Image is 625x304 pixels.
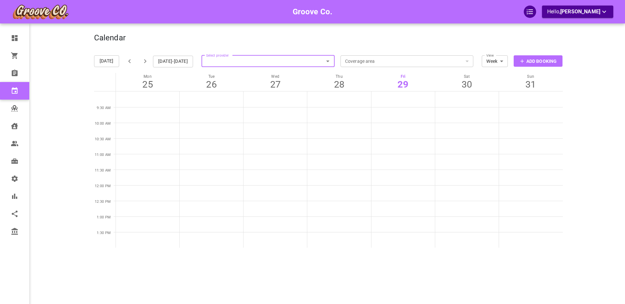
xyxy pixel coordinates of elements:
p: Fri [371,74,435,79]
p: Thu [307,74,371,79]
span: 12:00 PM [95,184,111,188]
span: 9:30 AM [97,106,111,110]
span: 10:30 AM [95,137,111,141]
span: 1:00 PM [97,215,111,219]
button: Open [323,57,332,66]
div: 31 [499,79,562,90]
div: 28 [307,79,371,90]
p: Mon [116,74,180,79]
p: Sun [499,74,562,79]
label: View [486,50,494,58]
span: [PERSON_NAME] [560,8,600,15]
p: Wed [243,74,307,79]
div: 27 [243,79,307,90]
span: 11:00 AM [95,153,111,157]
div: 29 [371,79,435,90]
button: Add Booking [514,55,562,67]
button: [DATE] [94,55,119,67]
h6: Groove Co. [293,6,333,18]
div: QuickStart Guide [524,6,536,18]
button: Hello,[PERSON_NAME] [542,6,613,18]
span: 10:00 AM [95,121,111,126]
span: 1:30 PM [97,231,111,235]
div: 26 [180,79,243,90]
p: Tue [180,74,243,79]
h4: Calendar [94,33,126,43]
button: [DATE]-[DATE] [153,56,193,67]
p: Sat [435,74,499,79]
div: Week [482,58,508,64]
div: 25 [116,79,180,90]
p: Add Booking [526,58,557,65]
img: company-logo [12,4,69,20]
p: Hello, [547,8,608,16]
span: 11:30 AM [95,168,111,173]
div: 30 [435,79,499,90]
label: Select provider [206,50,229,58]
span: 12:30 PM [95,200,111,204]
